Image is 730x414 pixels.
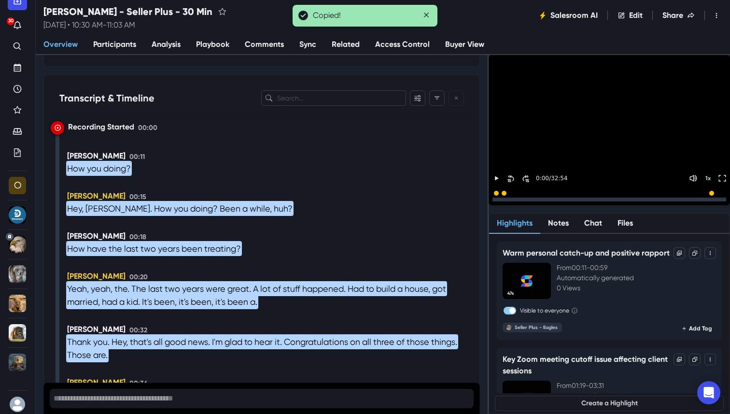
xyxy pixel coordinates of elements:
button: Filter [410,90,425,106]
button: Play [561,100,658,120]
p: 0:00 / 32:54 [534,174,568,183]
div: Jump to time [51,121,64,135]
span: 47s [504,289,518,298]
button: Filter [429,90,445,106]
div: Seller Plus - Eagles [9,236,26,253]
div: Seller Plus - Lion Cubs [9,295,26,312]
p: From 00:11 - 00:59 [557,263,716,273]
p: Automatically generated [557,391,716,401]
p: 00:11 [129,152,145,162]
p: How you doing? [67,162,131,175]
a: Your Plans [8,143,27,163]
button: Toggle Menu [707,6,726,25]
div: 15 [507,178,511,184]
p: How you doing? [154,202,220,215]
a: Search [8,37,27,57]
a: Recent [8,80,27,99]
p: 00:36 [129,378,148,388]
button: Copy Link [689,247,701,259]
button: Share [655,6,702,25]
button: Chat [576,214,610,234]
span: Playbook [196,39,229,50]
p: Thank you. [67,335,112,348]
span: Analysis [152,39,181,50]
h2: [PERSON_NAME] - Seller Plus - 30 Min [43,6,212,17]
p: How have the last two years been treating? [67,242,241,255]
h3: Transcript & Timeline [59,92,154,104]
p: Been a while, huh? [220,202,293,215]
div: Seller Plus - Eagles [515,325,558,330]
a: Upcoming [8,58,27,78]
label: Visible to everyone [520,306,569,315]
button: Add Tag [678,323,716,334]
button: Create a Highlight [495,396,724,411]
p: [DATE] • 10:30 AM - 11:03 AM [43,19,228,31]
p: 00:15 [129,192,146,202]
img: Highlight Thumbnail [503,263,551,299]
p: Key Zoom meeting cutoff issue affecting client sessions [503,354,670,377]
button: Reset Filters [449,90,464,106]
p: 00:32 [129,325,147,335]
p: [PERSON_NAME] [67,230,126,242]
p: 00:18 [129,232,146,242]
p: Copied! [313,11,341,21]
p: A lot of stuff happened. [253,282,348,295]
button: Options [674,354,685,365]
span: Buyer View [445,39,484,50]
p: [PERSON_NAME] [67,377,126,388]
p: 00:20 [129,272,148,282]
button: Options [674,247,685,259]
button: User menu [8,395,28,414]
div: Discovery Calls [9,206,26,224]
p: From 01:19 - 03:31 [557,381,716,391]
p: [PERSON_NAME] [67,271,126,282]
p: Those are. [67,348,108,361]
button: Copy Link [689,354,701,365]
button: Play Highlights [561,126,658,145]
button: Notes [540,214,576,234]
p: 1 x [705,175,711,182]
p: Congratulations on all three of those things. [284,335,457,348]
p: It's been, it's been, it's been a. [142,295,257,308]
button: Edit [610,6,650,25]
img: Seller Plus - Eagles [506,325,512,330]
a: Waiting Room [8,122,27,142]
p: The last two years were great. [131,282,253,295]
button: Play [491,172,502,184]
button: Change speed [702,172,714,184]
button: Mute [688,172,699,184]
div: 15 [525,178,529,184]
p: Warm personal catch-up and positive rapport [503,247,670,259]
p: Hey, that's all good news. [112,335,212,348]
p: [PERSON_NAME] [67,190,126,202]
p: Yeah, yeah, the. [67,282,131,295]
a: Comments [237,35,292,55]
button: Files [610,214,641,234]
a: Access Control [367,35,437,55]
div: Seller Plus - Lions [9,324,26,342]
div: Seller Plus - Koalas [9,265,26,283]
div: Open Intercom Messenger [697,381,720,404]
button: Toggle FullScreen [716,172,728,184]
button: Notifications [8,16,27,35]
button: Toggle Menu [704,247,716,259]
span: Recording Started [68,122,134,131]
p: 00:00 [138,123,157,133]
button: favorite this meeting [216,6,228,17]
a: Favorites [8,101,27,120]
div: Organization [9,177,26,194]
button: Skip Forward 30 Seconds [519,172,531,184]
div: Seller Plus - Otters [9,354,26,371]
button: Toggle Menu [704,354,716,365]
button: Salesroom AI [531,6,605,25]
span: Participants [93,39,136,50]
button: Close [424,11,429,17]
span: Overview [43,39,78,50]
button: Skip Back 30 Seconds [505,172,517,184]
p: [PERSON_NAME] [67,150,126,162]
button: Highlights [489,214,540,234]
p: Had to build a house, got married, had a kid. [67,282,446,308]
p: Automatically generated [557,273,716,283]
p: I'm glad to hear it. [212,335,284,348]
a: Related [324,35,367,55]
